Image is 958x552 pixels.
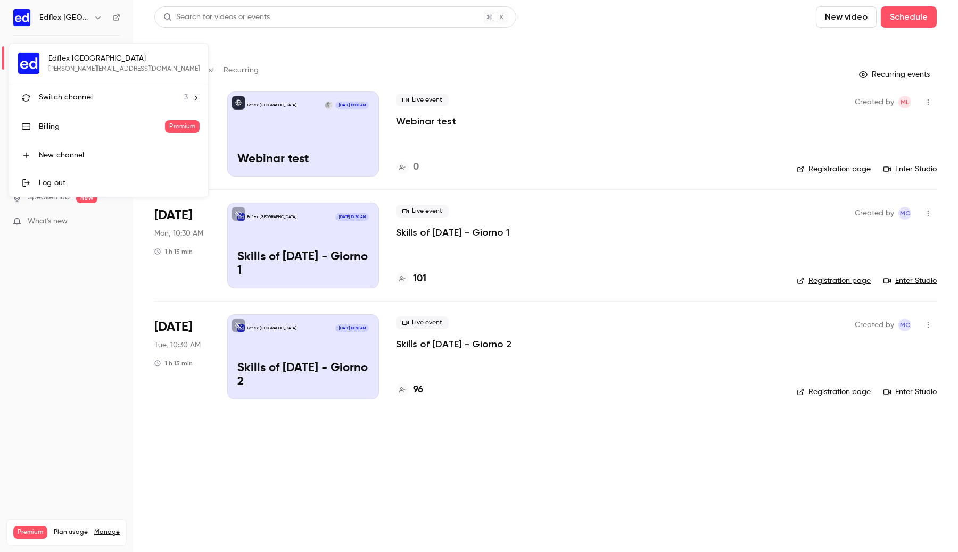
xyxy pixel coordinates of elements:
span: 3 [184,92,188,103]
div: Billing [39,121,165,132]
div: Log out [39,178,200,188]
span: Switch channel [39,92,93,103]
span: Premium [165,120,200,133]
div: New channel [39,150,200,161]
